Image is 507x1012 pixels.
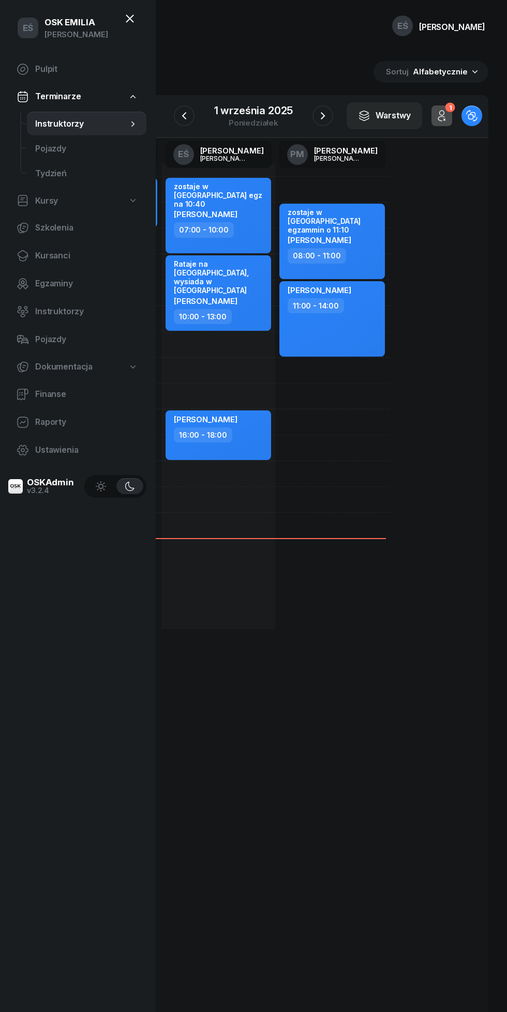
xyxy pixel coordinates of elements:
span: Alfabetycznie [413,67,468,76]
div: 11:00 - 14:00 [288,298,344,313]
span: Egzaminy [35,277,138,290]
span: Instruktorzy [35,305,138,318]
span: [PERSON_NAME] [174,209,237,219]
span: Finanse [35,388,138,401]
span: Pojazdy [35,333,138,346]
div: poniedziałek [214,119,293,127]
a: PM[PERSON_NAME][PERSON_NAME] [279,141,386,168]
div: Rataje na [GEOGRAPHIC_DATA], wysiada w [GEOGRAPHIC_DATA] [174,259,265,295]
a: EŚ[PERSON_NAME][PERSON_NAME] [165,141,272,168]
div: [PERSON_NAME] [200,155,250,162]
div: [PERSON_NAME] [419,23,485,31]
a: Pulpit [8,57,146,82]
div: 10:00 - 13:00 [174,309,232,324]
div: [PERSON_NAME] [44,28,108,41]
a: Terminarze [8,85,146,109]
a: Raporty [8,410,146,435]
div: zostaje w [GEOGRAPHIC_DATA] egzammin o 11:10 [288,208,379,235]
span: EŚ [178,150,189,159]
div: v3.2.4 [27,487,74,494]
span: EŚ [397,22,408,30]
div: OSK EMILIA [44,18,108,27]
a: Egzaminy [8,271,146,296]
a: Finanse [8,382,146,407]
div: 07:00 - 10:00 [174,222,234,237]
div: OSKAdmin [27,478,74,487]
span: Ustawienia [35,443,138,457]
span: PM [290,150,304,159]
div: zostaje w [GEOGRAPHIC_DATA] egz na 10:40 [174,182,265,209]
span: [PERSON_NAME] [174,296,237,306]
img: logo-xs@2x.png [8,479,23,494]
span: Szkolenia [35,221,138,235]
a: Pojazdy [8,327,146,352]
span: [PERSON_NAME] [288,235,351,245]
div: Warstwy [358,109,411,122]
span: Kursy [35,194,58,208]
a: Instruktorzy [8,299,146,324]
a: Tydzień [27,161,146,186]
span: [PERSON_NAME] [288,285,351,295]
div: 08:00 - 11:00 [288,248,346,263]
a: Pojazdy [27,136,146,161]
div: [PERSON_NAME] [314,147,378,155]
button: Warstwy [347,102,422,129]
span: Pojazdy [35,142,138,156]
div: 1 września 2025 [214,105,293,116]
span: Terminarze [35,90,81,103]
div: [PERSON_NAME] [200,147,264,155]
span: Pulpit [35,63,138,76]
span: [PERSON_NAME] [174,415,237,424]
a: Dokumentacja [8,355,146,379]
a: Kursanci [8,243,146,268]
div: 1 [445,103,455,113]
a: Kursy [8,189,146,213]
div: 16:00 - 18:00 [174,427,232,442]
button: Sortuj Alfabetycznie [374,61,488,83]
div: [PERSON_NAME] [314,155,364,162]
span: Sortuj [386,65,411,79]
a: Instruktorzy [27,112,146,136]
span: Tydzień [35,167,138,180]
span: EŚ [23,24,34,33]
a: Ustawienia [8,438,146,463]
button: 1 [431,105,452,126]
a: Szkolenia [8,216,146,240]
span: Dokumentacja [35,360,93,374]
span: Raporty [35,416,138,429]
span: Instruktorzy [35,117,128,131]
span: Kursanci [35,249,138,263]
